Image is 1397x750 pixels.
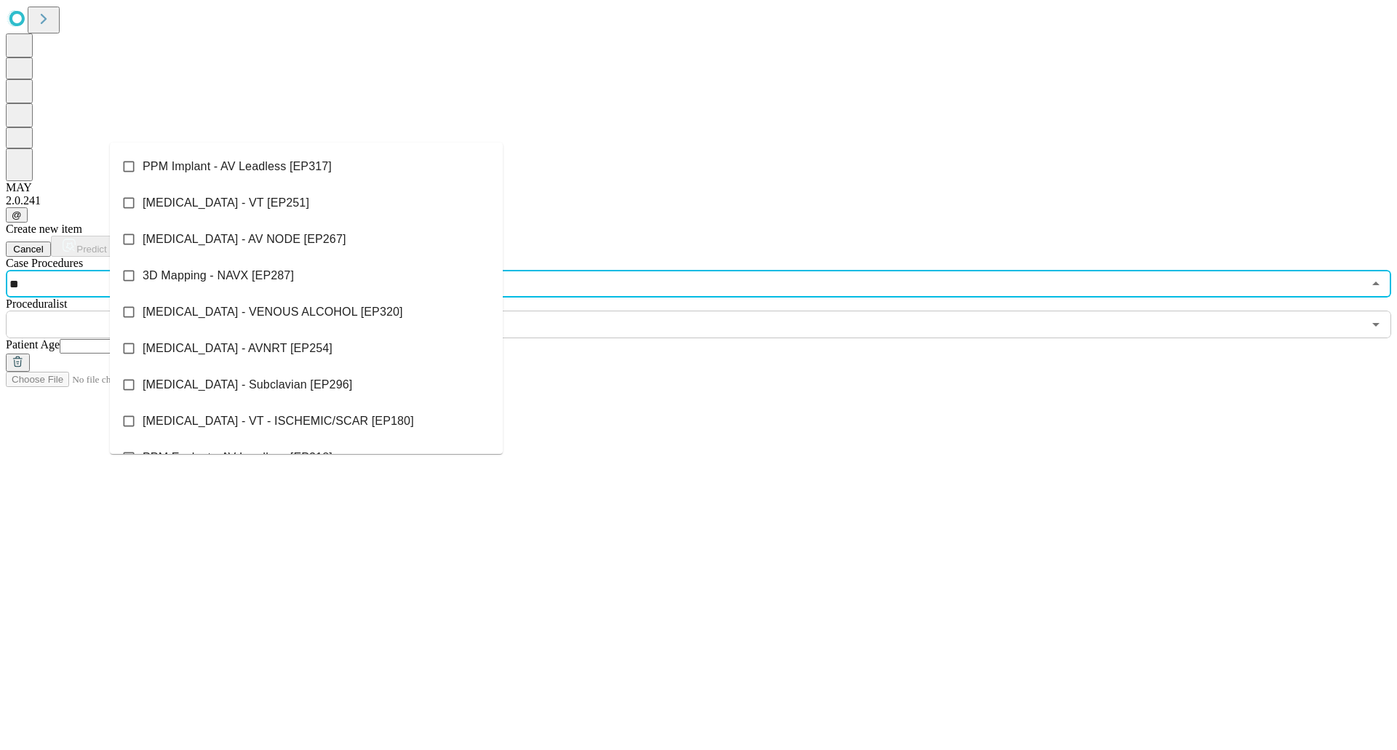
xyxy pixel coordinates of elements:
[143,158,332,175] span: PPM Implant - AV Leadless [EP317]
[143,267,294,284] span: 3D Mapping - NAVX [EP287]
[143,340,333,357] span: [MEDICAL_DATA] - AVNRT [EP254]
[143,376,352,394] span: [MEDICAL_DATA] - Subclavian [EP296]
[76,244,106,255] span: Predict
[6,242,51,257] button: Cancel
[12,210,22,220] span: @
[6,181,1391,194] div: MAY
[13,244,44,255] span: Cancel
[6,298,67,310] span: Proceduralist
[143,412,414,430] span: [MEDICAL_DATA] - VT - ISCHEMIC/SCAR [EP180]
[1366,314,1386,335] button: Open
[143,303,403,321] span: [MEDICAL_DATA] - VENOUS ALCOHOL [EP320]
[1366,274,1386,294] button: Close
[6,338,60,351] span: Patient Age
[6,257,83,269] span: Scheduled Procedure
[51,236,118,257] button: Predict
[143,231,346,248] span: [MEDICAL_DATA] - AV NODE [EP267]
[143,449,333,466] span: PPM Explant - AV Leadless [EP318]
[6,223,82,235] span: Create new item
[6,194,1391,207] div: 2.0.241
[143,194,309,212] span: [MEDICAL_DATA] - VT [EP251]
[6,207,28,223] button: @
